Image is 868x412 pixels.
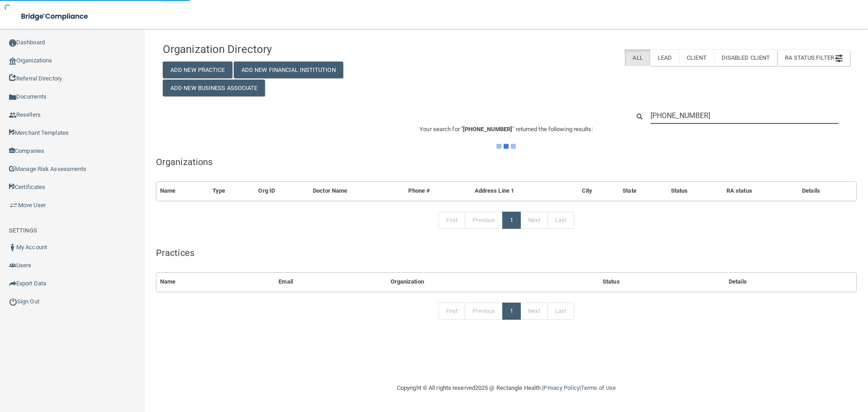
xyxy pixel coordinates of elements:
th: Organization [387,273,599,291]
label: Disabled Client [714,49,778,66]
th: Status [667,182,723,200]
span: [PHONE_NUMBER] [463,126,512,133]
label: Client [679,49,714,66]
img: bridge_compliance_login_screen.278c3ca4.svg [14,7,97,26]
th: Name [156,273,275,291]
h5: Practices [156,248,857,258]
a: Previous [465,212,503,229]
th: Phone # [405,182,471,200]
img: icon-users.e205127d.png [9,262,16,269]
img: icon-filter@2x.21656d0b.png [835,55,843,62]
th: Status [599,273,725,291]
button: Add New Business Associate [163,80,265,96]
th: Type [209,182,255,200]
img: ic_power_dark.7ecde6b1.png [9,298,17,306]
img: icon-documents.8dae5593.png [9,94,16,101]
span: RA Status Filter [785,54,843,61]
div: Copyright © All rights reserved 2025 @ Rectangle Health | | [341,374,671,403]
a: 1 [502,303,521,320]
th: Org ID [255,182,309,200]
th: Name [156,182,209,200]
a: Last [547,212,574,229]
th: Email [275,273,387,291]
a: Terms of Use [581,384,616,391]
label: All [625,49,650,66]
a: Next [520,303,547,320]
button: Add New Financial Institution [234,62,343,78]
h4: Organization Directory [163,43,383,55]
a: Next [520,212,547,229]
label: Lead [650,49,679,66]
th: Details [725,273,856,291]
a: 1 [502,212,521,229]
a: Privacy Policy [543,384,579,391]
th: RA status [723,182,798,200]
label: SETTINGS [9,225,37,236]
a: Previous [465,303,503,320]
img: ic_dashboard_dark.d01f4a41.png [9,39,16,47]
button: Add New Practice [163,62,232,78]
a: First [439,212,466,229]
img: briefcase.64adab9b.png [9,201,18,210]
img: organization-icon.f8decf85.png [9,57,16,65]
th: City [578,182,619,200]
input: Search [651,107,839,124]
a: Last [547,303,574,320]
th: Doctor Name [309,182,405,200]
img: ic_reseller.de258add.png [9,112,16,119]
img: icon-export.b9366987.png [9,280,16,287]
th: Details [798,182,856,200]
h5: Organizations [156,157,857,167]
img: ic_user_dark.df1a06c3.png [9,244,16,251]
a: First [439,303,466,320]
th: State [619,182,667,200]
th: Address Line 1 [471,182,578,200]
p: Your search for " " returned the following results: [156,124,857,135]
img: ajax-loader.4d491dd7.gif [496,144,516,149]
